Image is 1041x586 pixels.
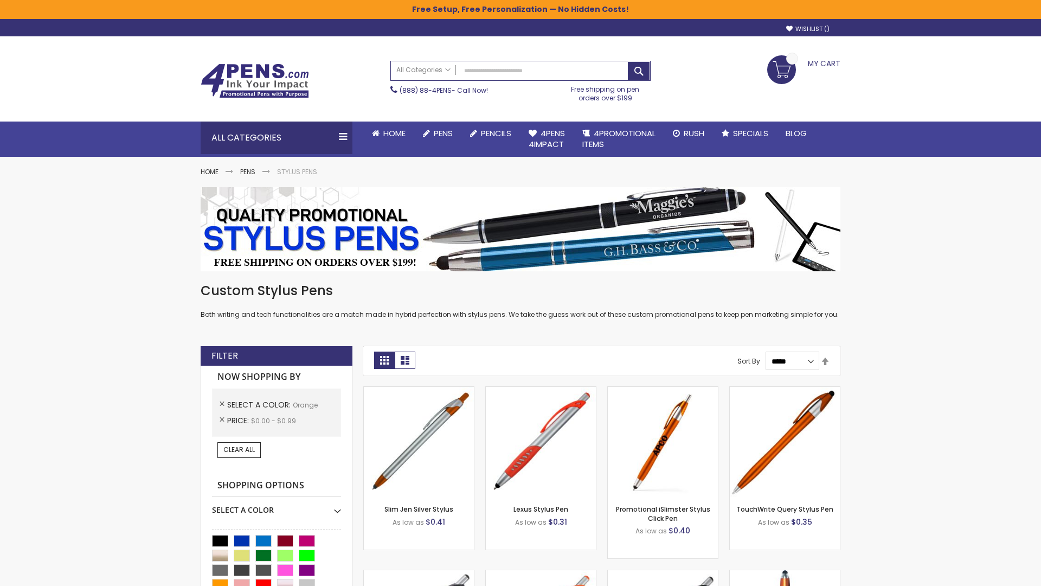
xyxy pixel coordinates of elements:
[277,167,317,176] strong: Stylus Pens
[293,400,318,410] span: Orange
[777,122,815,145] a: Blog
[737,356,760,366] label: Sort By
[364,386,474,396] a: Slim Jen Silver Stylus-Orange
[736,505,833,514] a: TouchWrite Query Stylus Pen
[212,366,341,388] strong: Now Shopping by
[574,122,664,157] a: 4PROMOTIONALITEMS
[201,122,352,154] div: All Categories
[758,518,789,527] span: As low as
[608,387,718,497] img: Promotional iSlimster Stylus Click Pen-Orange
[201,282,840,320] div: Both writing and tech functionalities are a match made in hybrid perfection with stylus pens. We ...
[217,442,261,457] a: Clear All
[201,187,840,271] img: Stylus Pens
[486,386,596,396] a: Lexus Stylus Pen-Orange
[383,128,406,139] span: Home
[730,570,840,579] a: TouchWrite Command Stylus Pen-Orange
[529,128,565,150] span: 4Pens 4impact
[201,167,219,176] a: Home
[251,416,296,425] span: $0.00 - $0.99
[374,352,395,369] strong: Grid
[733,128,768,139] span: Specials
[684,128,704,139] span: Rush
[400,86,488,95] span: - Call Now!
[240,167,255,176] a: Pens
[486,570,596,579] a: Boston Silver Stylus Pen-Orange
[513,505,568,514] a: Lexus Stylus Pen
[730,387,840,497] img: TouchWrite Query Stylus Pen-Orange
[212,497,341,515] div: Select A Color
[486,387,596,497] img: Lexus Stylus Pen-Orange
[364,570,474,579] a: Boston Stylus Pen-Orange
[364,387,474,497] img: Slim Jen Silver Stylus-Orange
[426,517,445,527] span: $0.41
[393,518,424,527] span: As low as
[384,505,453,514] a: Slim Jen Silver Stylus
[548,517,567,527] span: $0.31
[201,63,309,98] img: 4Pens Custom Pens and Promotional Products
[520,122,574,157] a: 4Pens4impact
[786,25,830,33] a: Wishlist
[616,505,710,523] a: Promotional iSlimster Stylus Click Pen
[635,526,667,536] span: As low as
[223,445,255,454] span: Clear All
[396,66,451,74] span: All Categories
[730,386,840,396] a: TouchWrite Query Stylus Pen-Orange
[363,122,414,145] a: Home
[227,415,251,426] span: Price
[227,399,293,410] span: Select A Color
[713,122,777,145] a: Specials
[201,282,840,300] h1: Custom Stylus Pens
[608,386,718,396] a: Promotional iSlimster Stylus Click Pen-Orange
[669,525,690,536] span: $0.40
[434,128,453,139] span: Pens
[786,128,807,139] span: Blog
[461,122,520,145] a: Pencils
[515,518,547,527] span: As low as
[608,570,718,579] a: Lexus Metallic Stylus Pen-Orange
[791,517,812,527] span: $0.35
[212,474,341,498] strong: Shopping Options
[400,86,452,95] a: (888) 88-4PENS
[582,128,656,150] span: 4PROMOTIONAL ITEMS
[391,61,456,79] a: All Categories
[664,122,713,145] a: Rush
[414,122,461,145] a: Pens
[211,350,238,362] strong: Filter
[481,128,511,139] span: Pencils
[560,81,651,103] div: Free shipping on pen orders over $199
